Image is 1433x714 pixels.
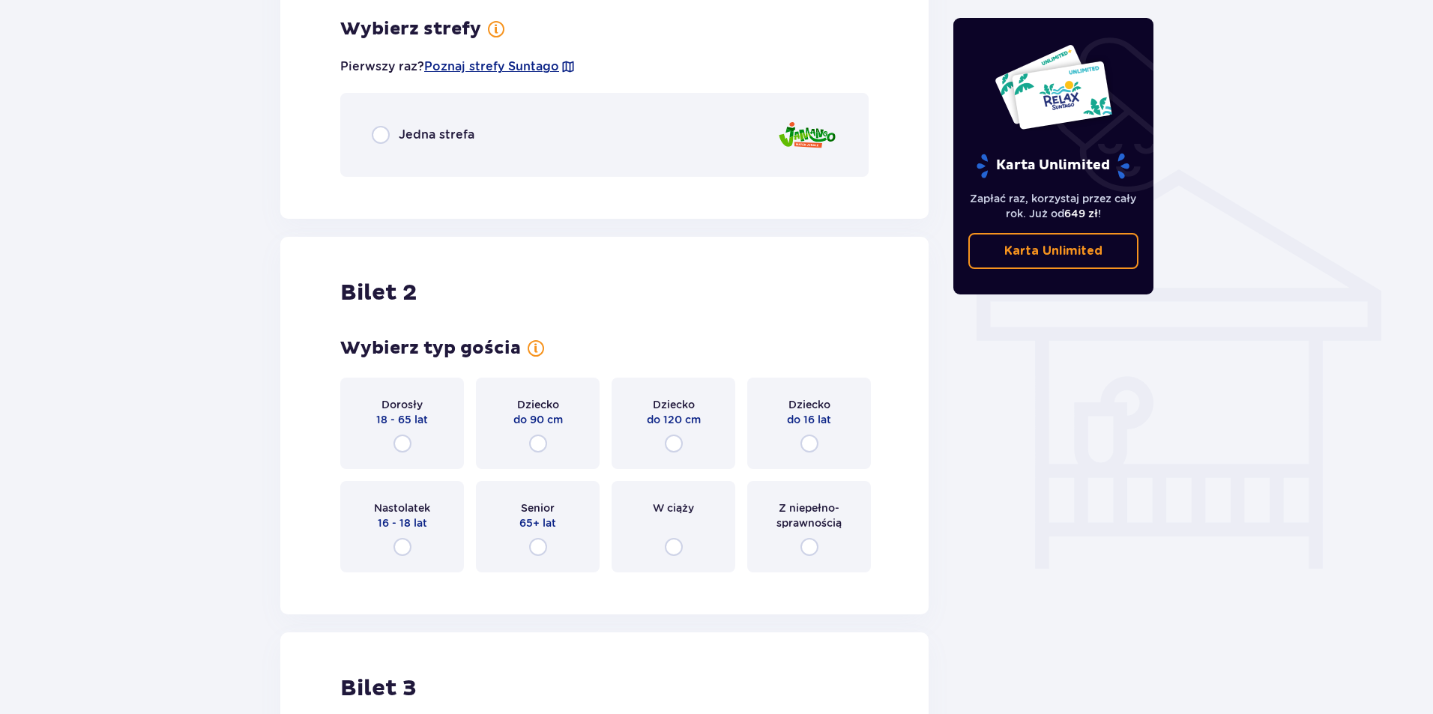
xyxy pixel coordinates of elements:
p: Zapłać raz, korzystaj przez cały rok. Już od ! [968,191,1139,221]
span: do 90 cm [513,412,563,427]
span: W ciąży [653,500,694,515]
p: Karta Unlimited [1004,243,1102,259]
span: Dziecko [517,397,559,412]
h3: Wybierz strefy [340,18,481,40]
span: Z niepełno­sprawnością [761,500,857,530]
span: Dorosły [381,397,423,412]
span: 649 zł [1064,208,1098,220]
a: Karta Unlimited [968,233,1139,269]
h2: Bilet 3 [340,674,417,703]
span: 16 - 18 lat [378,515,427,530]
span: 18 - 65 lat [376,412,428,427]
span: Dziecko [653,397,695,412]
img: Dwie karty całoroczne do Suntago z napisem 'UNLIMITED RELAX', na białym tle z tropikalnymi liśćmi... [994,43,1113,130]
a: Poznaj strefy Suntago [424,58,559,75]
span: Nastolatek [374,500,430,515]
span: Jedna strefa [399,127,474,143]
span: 65+ lat [519,515,556,530]
p: Pierwszy raz? [340,58,576,75]
span: do 16 lat [787,412,831,427]
h3: Wybierz typ gościa [340,337,521,360]
h2: Bilet 2 [340,279,417,307]
span: Senior [521,500,555,515]
p: Karta Unlimited [975,153,1131,179]
span: Dziecko [788,397,830,412]
span: do 120 cm [647,412,701,427]
img: Jamango [777,114,837,157]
